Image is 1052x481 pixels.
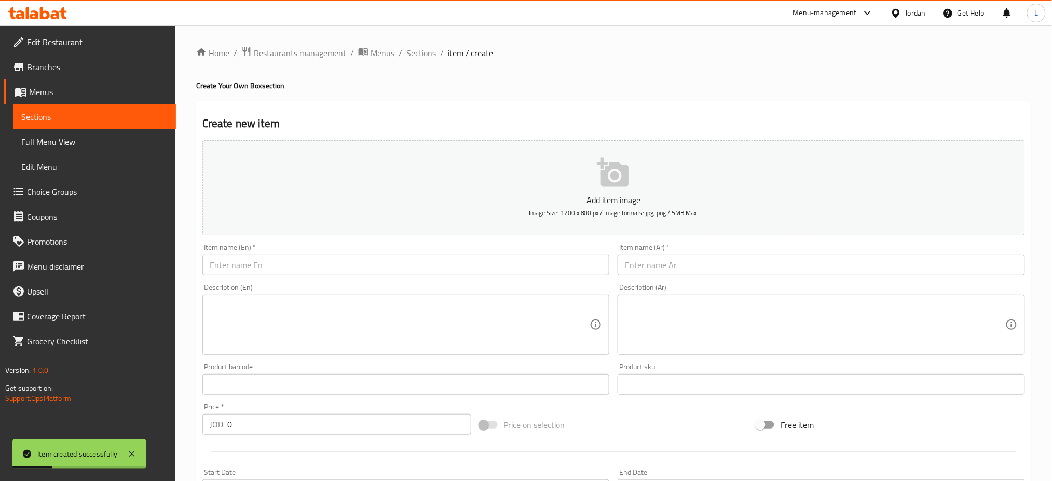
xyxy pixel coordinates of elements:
[906,7,926,19] div: Jordan
[13,104,176,129] a: Sections
[218,194,1009,206] p: Add item image
[406,47,436,59] a: Sections
[196,81,1031,91] h4: Create Your Own Box section
[399,47,402,59] li: /
[5,364,31,377] span: Version:
[27,285,168,298] span: Upsell
[27,310,168,323] span: Coverage Report
[21,161,168,173] span: Edit Menu
[4,30,176,55] a: Edit Restaurant
[27,36,168,48] span: Edit Restaurant
[32,364,48,377] span: 1.0.0
[4,204,176,229] a: Coupons
[4,79,176,104] a: Menus
[4,179,176,204] a: Choice Groups
[448,47,494,59] span: item / create
[350,47,354,59] li: /
[27,235,168,248] span: Promotions
[4,254,176,279] a: Menu disclaimer
[202,116,1025,131] h2: Create new item
[29,86,168,98] span: Menus
[371,47,394,59] span: Menus
[13,129,176,154] a: Full Menu View
[27,185,168,198] span: Choice Groups
[358,46,394,60] a: Menus
[504,419,565,431] span: Price on selection
[254,47,346,59] span: Restaurants management
[21,136,168,148] span: Full Menu View
[234,47,237,59] li: /
[202,374,610,395] input: Please enter product barcode
[4,229,176,254] a: Promotions
[4,304,176,329] a: Coverage Report
[241,46,346,60] a: Restaurants management
[27,61,168,73] span: Branches
[196,47,229,59] a: Home
[5,392,71,405] a: Support.OpsPlatform
[27,210,168,223] span: Coupons
[781,419,814,431] span: Free item
[202,255,610,275] input: Enter name En
[618,255,1025,275] input: Enter name Ar
[227,414,471,435] input: Please enter price
[13,154,176,179] a: Edit Menu
[21,111,168,123] span: Sections
[37,448,117,460] div: Item created successfully
[1034,7,1038,19] span: L
[4,279,176,304] a: Upsell
[27,335,168,348] span: Grocery Checklist
[529,207,699,219] span: Image Size: 1200 x 800 px / Image formats: jpg, png / 5MB Max.
[5,381,53,395] span: Get support on:
[793,7,857,19] div: Menu-management
[4,55,176,79] a: Branches
[202,140,1025,235] button: Add item imageImage Size: 1200 x 800 px / Image formats: jpg, png / 5MB Max.
[210,418,223,431] p: JOD
[27,260,168,273] span: Menu disclaimer
[4,329,176,354] a: Grocery Checklist
[196,46,1031,60] nav: breadcrumb
[618,374,1025,395] input: Please enter product sku
[440,47,444,59] li: /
